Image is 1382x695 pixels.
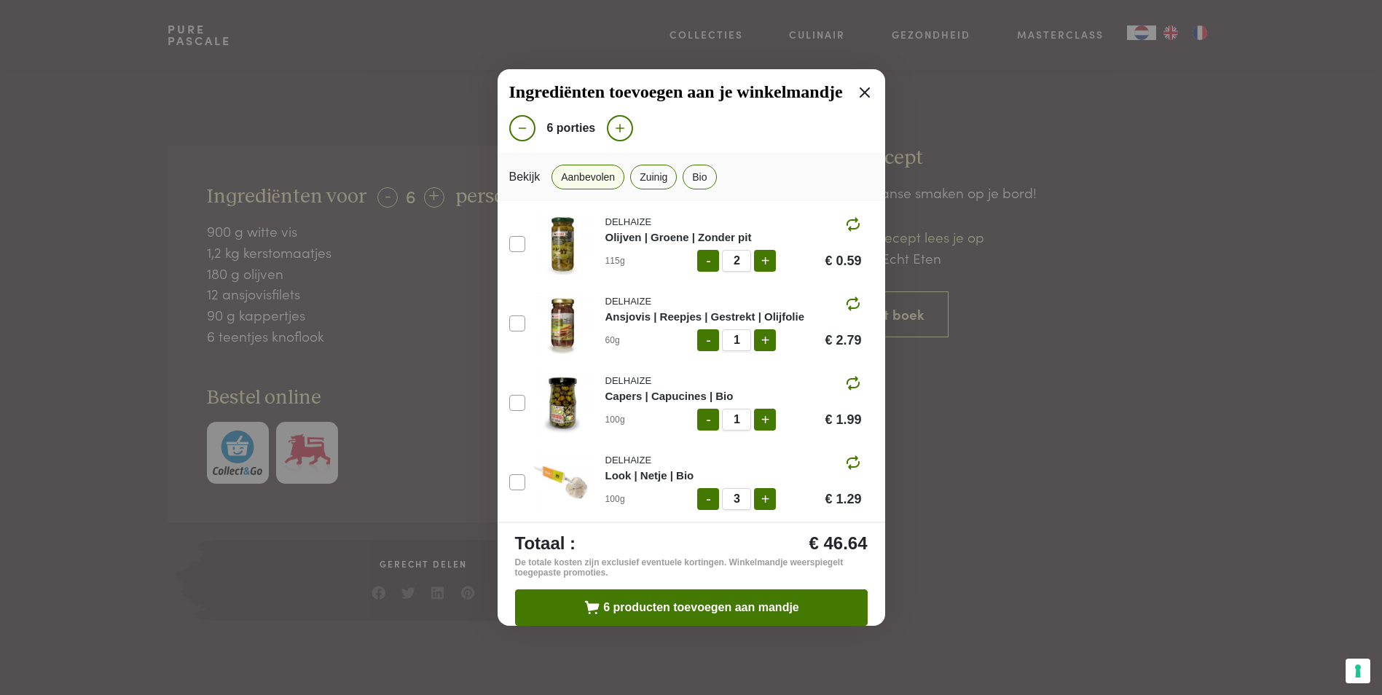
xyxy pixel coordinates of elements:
div: DELHAIZE [605,295,862,308]
div: Bekijk [509,165,541,189]
button: + [754,250,776,272]
button: - [697,329,719,351]
div: € 1.29 [825,492,861,506]
span: 1 [722,329,751,351]
img: product [532,292,594,354]
button: Zuinig [630,165,677,189]
button: + [754,488,776,510]
button: - [697,409,719,431]
button: Bio [683,165,716,189]
button: - [697,488,719,510]
div: Totaal : [515,535,576,552]
span: 2 [722,250,751,272]
img: product [532,451,594,513]
div: € 0.59 [825,254,861,267]
div: DELHAIZE [605,216,862,229]
button: Uw voorkeuren voor toestemming voor trackingtechnologieën [1346,659,1370,683]
div: DELHAIZE [605,454,862,467]
div: Ansjovis | Reepjes | Gestrekt | Olijfolie [605,309,862,326]
span: 6 porties [547,122,596,134]
span: 3 [722,488,751,510]
span: Ingrediënten toevoegen aan je winkelmandje [509,82,843,103]
span: 1 [722,409,751,431]
div: 100g [605,413,649,426]
button: + [754,329,776,351]
div: € 46.64 [809,535,867,552]
div: De totale kosten zijn exclusief eventuele kortingen. Winkelmandje weerspiegelt toegepaste promoties. [515,557,868,578]
button: 6 producten toevoegen aan mandje [515,589,868,626]
div: 115g [605,254,649,267]
img: product [532,213,594,275]
div: 60g [605,334,649,347]
span: 6 producten toevoegen aan mandje [603,602,799,613]
div: DELHAIZE [605,374,862,388]
div: € 2.79 [825,334,861,347]
div: € 1.99 [825,413,861,426]
div: 100g [605,492,649,506]
button: + [754,409,776,431]
button: - [697,250,719,272]
button: Aanbevolen [551,165,624,189]
img: product [532,372,594,433]
div: Olijven | Groene | Zonder pit [605,229,862,246]
div: Look | Netje | Bio [605,468,862,484]
div: Capers | Capucines | Bio [605,388,862,405]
